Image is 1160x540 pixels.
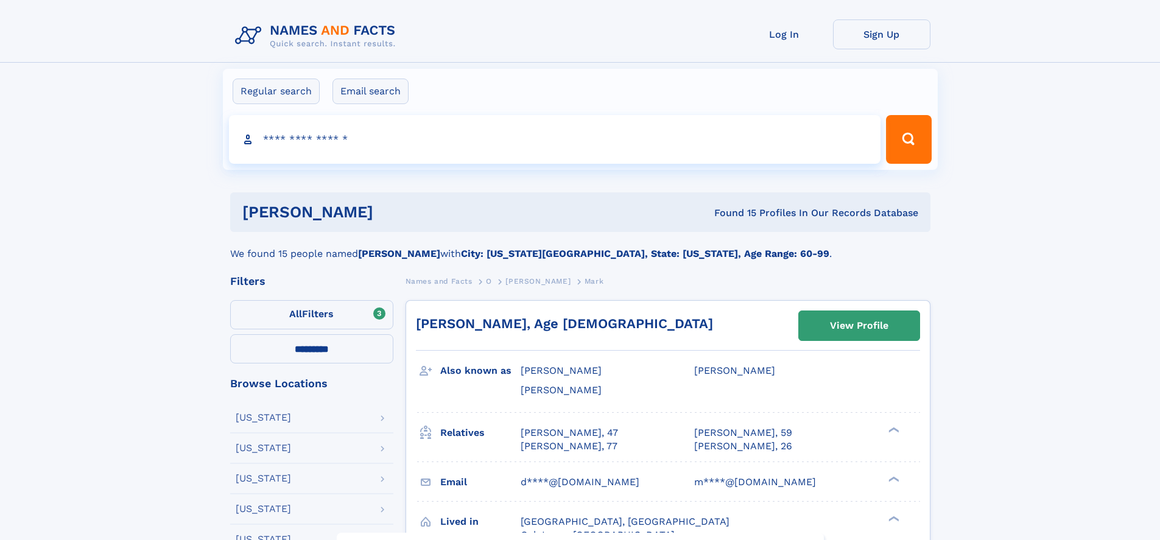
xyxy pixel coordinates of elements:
[440,472,521,493] h3: Email
[885,514,900,522] div: ❯
[885,426,900,433] div: ❯
[233,79,320,104] label: Regular search
[242,205,544,220] h1: [PERSON_NAME]
[332,79,409,104] label: Email search
[694,365,775,376] span: [PERSON_NAME]
[486,277,492,286] span: O
[229,115,881,164] input: search input
[416,316,713,331] a: [PERSON_NAME], Age [DEMOGRAPHIC_DATA]
[694,440,792,453] a: [PERSON_NAME], 26
[886,115,931,164] button: Search Button
[440,511,521,532] h3: Lived in
[230,276,393,287] div: Filters
[406,273,473,289] a: Names and Facts
[521,440,617,453] a: [PERSON_NAME], 77
[585,277,603,286] span: Mark
[830,312,888,340] div: View Profile
[230,232,930,261] div: We found 15 people named with .
[521,384,602,396] span: [PERSON_NAME]
[521,516,729,527] span: [GEOGRAPHIC_DATA], [GEOGRAPHIC_DATA]
[505,277,571,286] span: [PERSON_NAME]
[544,206,918,220] div: Found 15 Profiles In Our Records Database
[799,311,919,340] a: View Profile
[230,19,406,52] img: Logo Names and Facts
[236,474,291,483] div: [US_STATE]
[440,360,521,381] h3: Also known as
[505,273,571,289] a: [PERSON_NAME]
[736,19,833,49] a: Log In
[440,423,521,443] h3: Relatives
[521,365,602,376] span: [PERSON_NAME]
[461,248,829,259] b: City: [US_STATE][GEOGRAPHIC_DATA], State: [US_STATE], Age Range: 60-99
[236,443,291,453] div: [US_STATE]
[694,426,792,440] a: [PERSON_NAME], 59
[230,378,393,389] div: Browse Locations
[236,413,291,423] div: [US_STATE]
[230,300,393,329] label: Filters
[236,504,291,514] div: [US_STATE]
[521,426,618,440] a: [PERSON_NAME], 47
[358,248,440,259] b: [PERSON_NAME]
[833,19,930,49] a: Sign Up
[885,475,900,483] div: ❯
[486,273,492,289] a: O
[289,308,302,320] span: All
